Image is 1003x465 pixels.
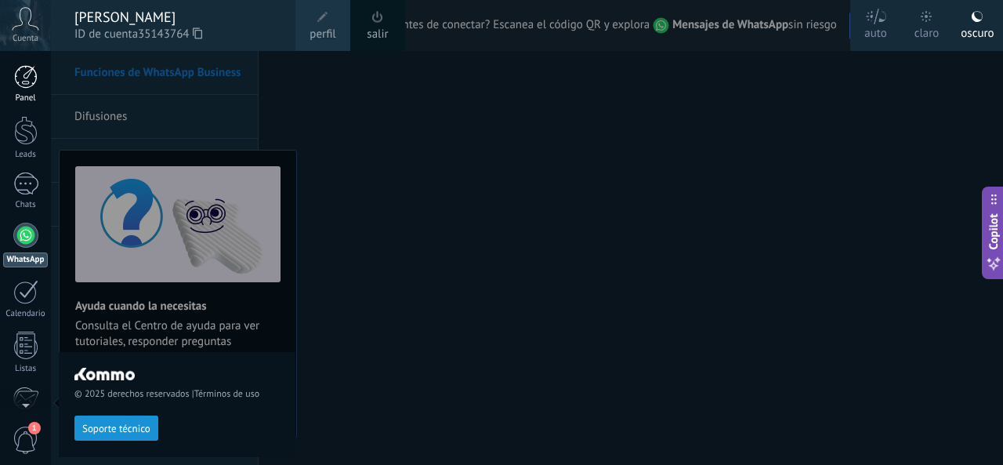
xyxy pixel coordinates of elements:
[194,388,259,400] a: Términos de uso
[74,26,280,43] span: ID de cuenta
[3,150,49,160] div: Leads
[138,26,202,43] span: 35143764
[28,422,41,434] span: 1
[3,364,49,374] div: Listas
[74,9,280,26] div: [PERSON_NAME]
[82,423,150,434] span: Soporte técnico
[3,93,49,104] div: Panel
[961,10,994,51] div: oscuro
[864,10,887,51] div: auto
[74,422,158,434] a: Soporte técnico
[986,213,1001,249] span: Copilot
[74,388,280,400] span: © 2025 derechos reservados |
[3,252,48,267] div: WhatsApp
[367,26,388,43] a: salir
[914,10,940,51] div: claro
[13,34,38,44] span: Cuenta
[3,309,49,319] div: Calendario
[310,26,335,43] span: perfil
[74,416,158,441] button: Soporte técnico
[3,200,49,210] div: Chats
